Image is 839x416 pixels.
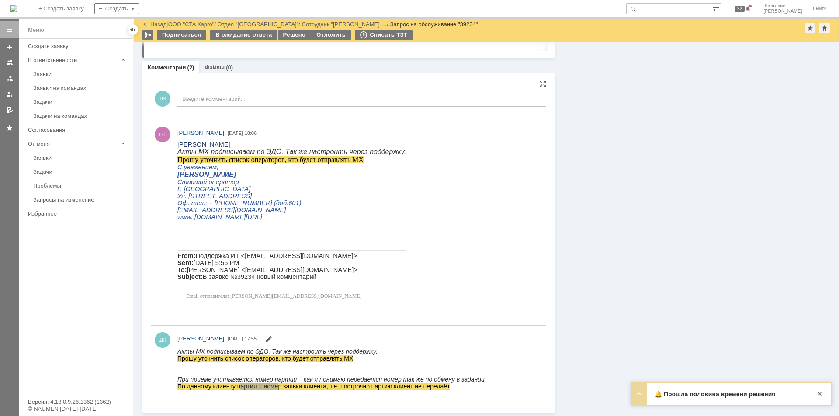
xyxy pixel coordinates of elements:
span: [DATE] [228,131,243,136]
div: © NAUMEN [DATE]-[DATE] [28,406,124,412]
a: Заявки в моей ответственности [3,72,17,86]
a: Комментарии [148,64,186,71]
a: Заявки [30,151,131,165]
a: Мои заявки [3,87,17,101]
div: Версия: 4.18.0.9.26.1362 (1362) [28,399,124,405]
span: После заведения клиента в системе настрою услуги, которые необходимо фиксировать при приеме и отг... [17,284,366,291]
div: В ответственности [28,57,118,63]
div: Задачи [33,99,128,105]
div: На всю страницу [539,80,546,87]
span: [DATE] [228,336,243,341]
img: logo [10,5,17,12]
a: [PERSON_NAME] [177,129,224,138]
span: Хранение расчитывается в паллетах, поэтому [17,270,245,277]
span: С уважением, [7,347,48,354]
span: Шилгалис [763,3,802,9]
span: FTP [396,242,408,249]
span: E [33,406,38,413]
span: ru [70,406,76,413]
div: Создать [94,3,139,14]
span: . [31,406,33,413]
a: Задачи на командах [30,109,131,123]
div: Запросы на изменение [33,196,128,203]
span: , т.к. документы для печати клиенты так же выкладывает туда. [17,21,496,35]
span: Акты МХ подписываем по ЭДО. Так же настроить через поддержку. [17,35,227,42]
a: Запросы на изменение [30,193,131,206]
div: Работа с массовостью [142,30,153,40]
span: [PERSON_NAME] [763,9,802,14]
div: Запрос на обслуживание "39234" [390,21,478,28]
div: Добавить в избранное [805,23,815,33]
a: Заявки [30,67,131,81]
div: / [218,21,302,28]
a: Birukova.E@stacargo.ru [7,406,76,413]
span: ШК [155,91,170,107]
span: Приход и отгрузка может быть как на паллетах так и внавал. Позже сообщу какие типы ГМ используем,... [17,277,470,284]
div: Избранное [28,210,118,217]
a: Задачи [30,95,131,109]
div: Задачи [33,168,128,175]
a: Мои согласования [3,103,17,117]
span: Моб.8 989 707 36 96 [7,399,67,406]
span: [PERSON_NAME] [177,335,224,342]
div: (0) [226,64,233,71]
div: Задачи на командах [33,113,128,119]
div: Сделать домашней страницей [819,23,830,33]
span: Birukova [7,406,31,413]
div: / [302,21,390,28]
span: 32 [735,6,745,12]
div: От меня [28,141,118,147]
span: Акты МХ подписываем по ЭДО. Так же настроить через поддержку. [17,256,227,263]
div: Заявки на командах [33,85,128,91]
span: Количество заказов - до 20 заявок в день, и не более 150 срок (все, что более 150 строк в день, с... [17,305,523,312]
a: Задачи [30,165,131,179]
a: Проблемы [30,179,131,193]
span: Доверенности: должны дать нам доверенность на право их подписывать. [17,312,246,319]
span: stacargo [44,406,69,413]
a: Создать заявку [3,40,17,54]
span: FTP [396,21,408,28]
a: Заявки на командах [3,56,17,70]
strong: 🔔 Прошла половина времени решения заявки [655,391,775,406]
a: Сотрудник "[PERSON_NAME] … [302,21,387,28]
div: Согласования [28,127,128,133]
div: Меню [28,25,44,35]
a: Назад [150,21,166,28]
div: Скрыть меню [128,24,138,35]
span: При приеме учитывается номер партии – как я понимаю передается номер так же по обмену в задании. [17,263,341,270]
div: Закрыть [815,388,825,399]
a: Перейти на домашнюю страницу [10,5,17,12]
span: Заявки передаются по обмену: необходимо написать письмо на поддержку чтобы все настроили и сделал... [17,242,396,249]
div: (2) [187,64,194,71]
div: Развернуть [634,388,644,399]
div: / [168,21,218,28]
b: комплектации [449,305,496,312]
b: 1 паллет=1 грузоместо. [164,270,245,277]
span: Ул. [STREET_ADDRESS] [7,378,81,385]
div: Заявки [33,71,128,77]
a: Отдел "[GEOGRAPHIC_DATA]" [218,21,299,28]
span: Раб.[PHONE_NUMBER] (доб.603) [7,392,107,399]
span: Редактировать [265,337,272,344]
span: , т.к. документы для печати клиенты так же выкладывает туда. [17,242,496,256]
div: Проблемы [33,182,128,189]
a: ООО "СТА Карго" [168,21,215,28]
span: [GEOGRAPHIC_DATA] [7,370,73,377]
a: Создать заявку [24,39,131,53]
div: Заявки [33,155,128,161]
a: Согласования [24,123,131,137]
a: Заявки на командах [30,81,131,95]
span: Работы, выполняемые с 18:00 до 09:00, с [DATE] по [DATE], и в выходные и праздничные дни будет пр... [17,291,503,305]
a: Файлы [205,64,225,71]
div: | [166,21,168,27]
span: . [69,406,70,413]
span: [PERSON_NAME] по работе с клиентами [7,363,134,370]
span: 18:06 [245,131,257,136]
span: Email отправителя: [PERSON_NAME][EMAIL_ADDRESS][DOMAIN_NAME] [9,152,184,158]
a: [PERSON_NAME] [177,334,224,343]
span: [PERSON_NAME] [177,130,224,136]
span: Заявки передаются по обмену: необходимо написать письмо на поддержку чтобы все настроили и сделал... [17,21,396,28]
span: Расширенный поиск [712,4,721,12]
span: БЦ Поиск оф.805 [7,385,58,392]
span: При приеме учитывается номер партии – как я понимаю передается номер так же по обмену в задании. [17,42,341,49]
